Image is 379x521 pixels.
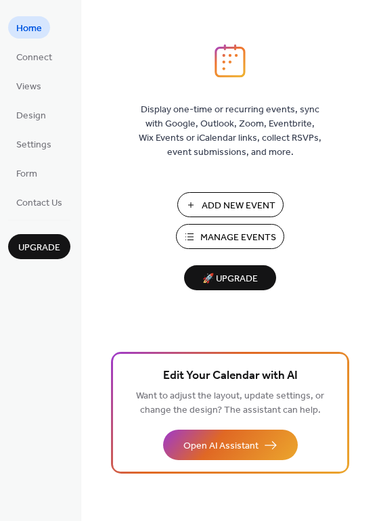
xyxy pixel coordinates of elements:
[8,133,60,155] a: Settings
[177,192,284,217] button: Add New Event
[18,241,60,255] span: Upgrade
[139,103,321,160] span: Display one-time or recurring events, sync with Google, Outlook, Zoom, Eventbrite, Wix Events or ...
[8,45,60,68] a: Connect
[16,80,41,94] span: Views
[176,224,284,249] button: Manage Events
[8,104,54,126] a: Design
[16,51,52,65] span: Connect
[200,231,276,245] span: Manage Events
[184,265,276,290] button: 🚀 Upgrade
[8,234,70,259] button: Upgrade
[183,439,259,453] span: Open AI Assistant
[163,430,298,460] button: Open AI Assistant
[192,270,268,288] span: 🚀 Upgrade
[16,138,51,152] span: Settings
[215,44,246,78] img: logo_icon.svg
[16,196,62,210] span: Contact Us
[8,16,50,39] a: Home
[16,109,46,123] span: Design
[16,167,37,181] span: Form
[8,74,49,97] a: Views
[163,367,298,386] span: Edit Your Calendar with AI
[202,199,275,213] span: Add New Event
[16,22,42,36] span: Home
[8,191,70,213] a: Contact Us
[8,162,45,184] a: Form
[136,387,324,420] span: Want to adjust the layout, update settings, or change the design? The assistant can help.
